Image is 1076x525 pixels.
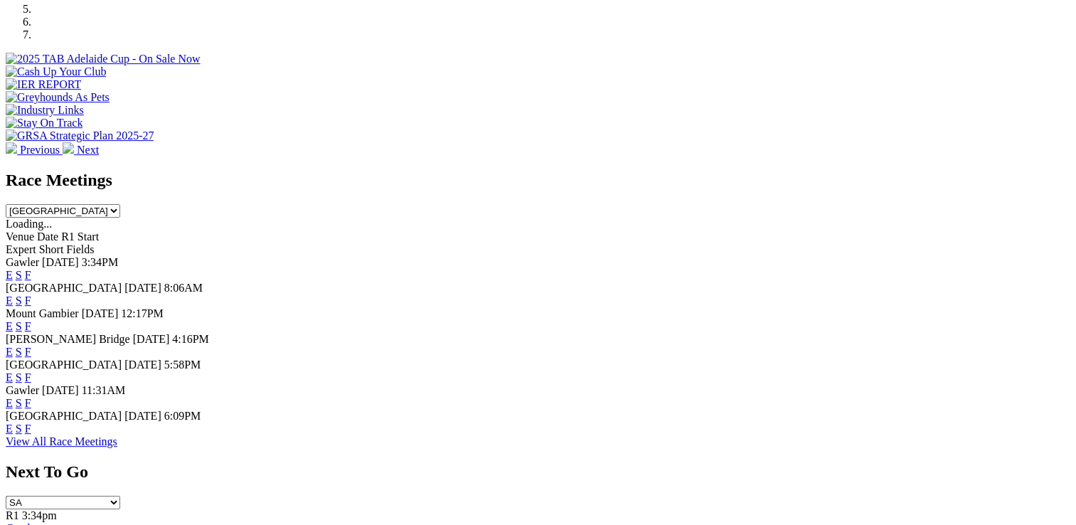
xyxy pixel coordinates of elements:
[6,218,52,230] span: Loading...
[6,435,117,447] a: View All Race Meetings
[16,371,22,383] a: S
[6,509,19,521] span: R1
[164,282,203,294] span: 8:06AM
[6,423,13,435] a: E
[124,359,161,371] span: [DATE]
[121,307,164,319] span: 12:17PM
[25,423,31,435] a: F
[25,397,31,409] a: F
[6,282,122,294] span: [GEOGRAPHIC_DATA]
[25,295,31,307] a: F
[63,144,99,156] a: Next
[6,397,13,409] a: E
[133,333,170,345] span: [DATE]
[25,320,31,332] a: F
[16,295,22,307] a: S
[6,256,39,268] span: Gawler
[6,104,84,117] img: Industry Links
[6,371,13,383] a: E
[124,410,161,422] span: [DATE]
[82,384,126,396] span: 11:31AM
[6,142,17,154] img: chevron-left-pager-white.svg
[164,410,201,422] span: 6:09PM
[6,269,13,281] a: E
[6,384,39,396] span: Gawler
[16,269,22,281] a: S
[16,423,22,435] a: S
[25,346,31,358] a: F
[6,129,154,142] img: GRSA Strategic Plan 2025-27
[16,397,22,409] a: S
[6,65,106,78] img: Cash Up Your Club
[6,243,36,255] span: Expert
[25,371,31,383] a: F
[61,230,99,243] span: R1 Start
[77,144,99,156] span: Next
[37,230,58,243] span: Date
[22,509,57,521] span: 3:34pm
[20,144,60,156] span: Previous
[172,333,209,345] span: 4:16PM
[16,346,22,358] a: S
[82,307,119,319] span: [DATE]
[63,142,74,154] img: chevron-right-pager-white.svg
[6,91,110,104] img: Greyhounds As Pets
[6,53,201,65] img: 2025 TAB Adelaide Cup - On Sale Now
[6,78,81,91] img: IER REPORT
[39,243,64,255] span: Short
[6,144,63,156] a: Previous
[16,320,22,332] a: S
[25,269,31,281] a: F
[6,410,122,422] span: [GEOGRAPHIC_DATA]
[164,359,201,371] span: 5:58PM
[6,117,82,129] img: Stay On Track
[6,295,13,307] a: E
[6,333,130,345] span: [PERSON_NAME] Bridge
[6,320,13,332] a: E
[6,230,34,243] span: Venue
[82,256,119,268] span: 3:34PM
[6,346,13,358] a: E
[42,256,79,268] span: [DATE]
[124,282,161,294] span: [DATE]
[6,462,1070,482] h2: Next To Go
[6,359,122,371] span: [GEOGRAPHIC_DATA]
[66,243,94,255] span: Fields
[42,384,79,396] span: [DATE]
[6,307,79,319] span: Mount Gambier
[6,171,1070,190] h2: Race Meetings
